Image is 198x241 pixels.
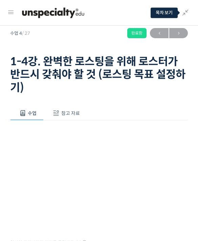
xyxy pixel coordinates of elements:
[150,28,169,38] a: ←이전
[22,30,30,36] span: / 27
[87,185,130,202] a: 설정
[150,29,169,38] span: ←
[45,185,87,202] a: 대화
[28,110,37,116] span: 수업
[61,110,80,116] span: 참고 자료
[169,29,188,38] span: →
[127,28,147,38] div: 완료함
[169,28,188,38] a: 다음→
[2,185,45,202] a: 홈
[10,31,30,35] span: 수업 4
[21,195,25,200] span: 홈
[62,195,70,201] span: 대화
[10,55,188,94] h1: 1-4강. 완벽한 로스팅을 위해 로스터가 반드시 갖춰야 할 것 (로스팅 목표 설정하기)
[105,195,113,200] span: 설정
